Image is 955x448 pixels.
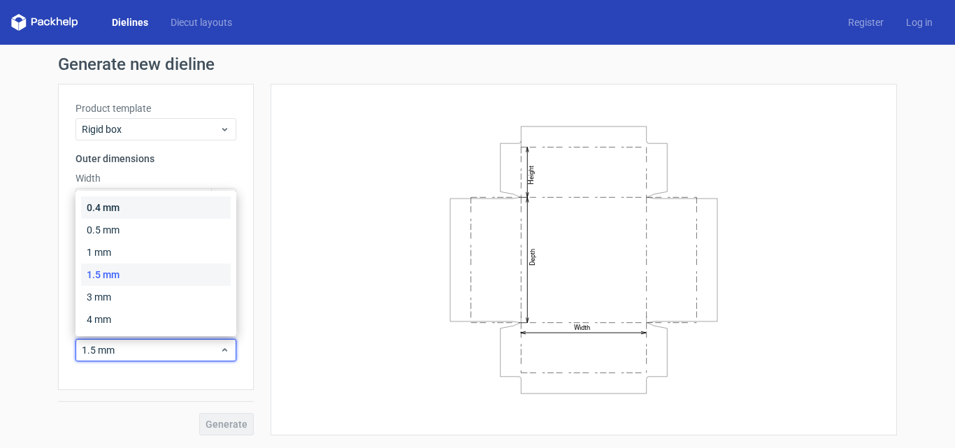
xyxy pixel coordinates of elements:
a: Log in [895,15,944,29]
label: Width [76,171,236,185]
div: 1 mm [81,241,231,263]
div: 4 mm [81,308,231,331]
label: Product template [76,101,236,115]
a: Diecut layouts [159,15,243,29]
a: Dielines [101,15,159,29]
span: Rigid box [82,122,220,136]
div: 1.5 mm [81,263,231,286]
h3: Outer dimensions [76,152,236,166]
div: 0.4 mm [81,196,231,219]
a: Register [837,15,895,29]
text: Height [527,165,535,184]
div: 0.5 mm [81,219,231,241]
span: mm [211,189,236,210]
span: 1.5 mm [82,343,220,357]
text: Depth [529,248,536,265]
text: Width [574,324,590,331]
h1: Generate new dieline [58,56,897,73]
div: 3 mm [81,286,231,308]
